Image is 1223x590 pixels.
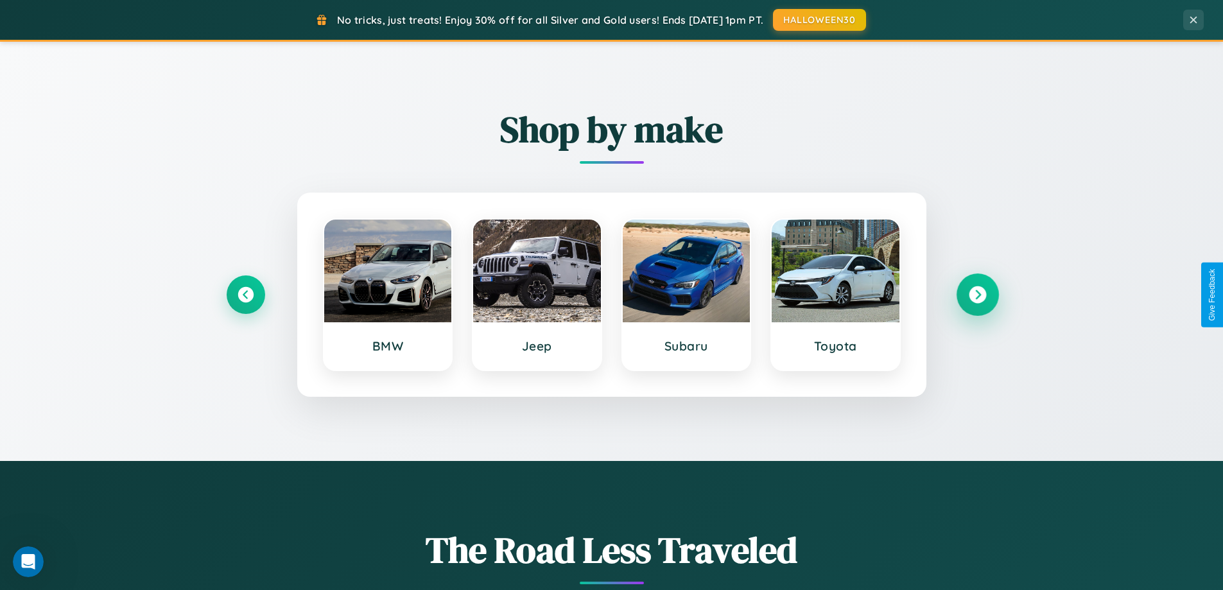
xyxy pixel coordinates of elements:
span: No tricks, just treats! Enjoy 30% off for all Silver and Gold users! Ends [DATE] 1pm PT. [337,13,763,26]
h3: Subaru [636,338,738,354]
iframe: Intercom live chat [13,546,44,577]
h2: Shop by make [227,105,997,154]
h3: Toyota [785,338,887,354]
button: HALLOWEEN30 [773,9,866,31]
h1: The Road Less Traveled [227,525,997,575]
div: Give Feedback [1208,269,1217,321]
h3: Jeep [486,338,588,354]
h3: BMW [337,338,439,354]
